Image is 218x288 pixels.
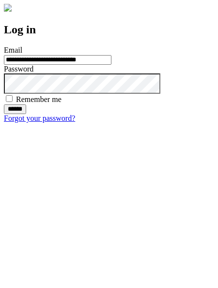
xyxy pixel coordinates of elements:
[4,23,214,36] h2: Log in
[4,46,22,54] label: Email
[4,4,12,12] img: logo-4e3dc11c47720685a147b03b5a06dd966a58ff35d612b21f08c02c0306f2b779.png
[4,114,75,122] a: Forgot your password?
[4,65,33,73] label: Password
[16,95,62,103] label: Remember me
